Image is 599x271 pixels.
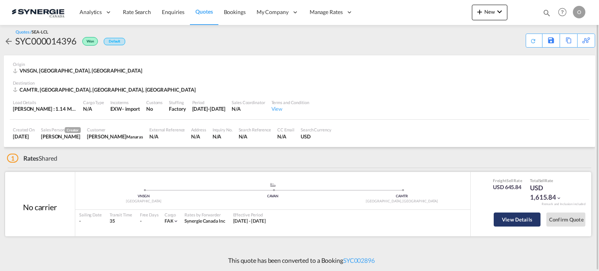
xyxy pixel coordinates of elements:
[140,218,142,225] div: -
[239,133,271,140] div: N/A
[4,37,13,46] md-icon: icon-arrow-left
[493,183,522,191] div: USD 645.84
[79,218,102,225] div: -
[542,34,560,47] div: Save As Template
[213,127,232,133] div: Inquiry No.
[337,199,466,204] div: [GEOGRAPHIC_DATA], [GEOGRAPHIC_DATA]
[13,105,77,112] div: [PERSON_NAME] : 1.14 MT | Volumetric Wt : 5.62 CBM | Chargeable Wt : 5.62 W/M
[192,99,226,105] div: Period
[184,218,225,224] span: Synergie Canada Inc
[110,99,140,105] div: Incoterms
[13,127,35,133] div: Created On
[110,105,122,112] div: EXW
[475,7,484,16] md-icon: icon-plus 400-fg
[343,257,375,264] a: SYC002896
[23,154,39,162] span: Rates
[162,9,184,15] span: Enquiries
[195,8,213,15] span: Quotes
[87,39,96,46] span: Won
[556,195,562,201] md-icon: icon-chevron-down
[271,99,309,105] div: Terms and Condition
[165,218,174,224] span: FAK
[507,178,513,183] span: Sell
[337,194,466,199] div: CAMTR
[80,8,102,16] span: Analytics
[542,9,551,17] md-icon: icon-magnify
[79,194,208,199] div: VNSGN
[493,178,522,183] div: Freight Rate
[494,213,541,227] button: View Details
[122,105,140,112] div: - import
[7,154,57,163] div: Shared
[165,212,179,218] div: Cargo
[191,127,206,133] div: Address
[13,133,35,140] div: 28 Aug 2025
[104,38,125,45] div: Default
[277,127,294,133] div: CC Email
[149,133,185,140] div: N/A
[277,133,294,140] div: N/A
[79,199,208,204] div: [GEOGRAPHIC_DATA]
[65,127,81,133] span: Creator
[257,8,289,16] span: My Company
[15,35,76,47] div: SYC000014396
[224,256,375,265] p: This quote has been converted to a Booking
[13,86,198,93] div: CAMTR, Montreal, QC, Americas
[41,133,81,140] div: Pablo Gomez Saldarriaga
[7,154,18,163] span: 1
[13,99,77,105] div: Load Details
[184,212,225,218] div: Rates by Forwarder
[573,6,585,18] div: O
[12,4,64,21] img: 1f56c880d42311ef80fc7dca854c8e59.png
[83,99,104,105] div: Cargo Type
[173,218,179,224] md-icon: icon-chevron-down
[475,9,504,15] span: New
[301,127,331,133] div: Search Currency
[224,9,246,15] span: Bookings
[146,105,163,112] div: No
[184,218,225,225] div: Synergie Canada Inc
[239,127,271,133] div: Search Reference
[530,34,538,44] div: Quote PDF is not available at this time
[140,212,159,218] div: Free Days
[232,99,265,105] div: Sales Coordinator
[169,105,186,112] div: Factory Stuffing
[146,99,163,105] div: Customs
[530,178,569,183] div: Total Rate
[546,213,585,227] button: Confirm Quote
[536,202,591,206] div: Remark and Inclusion included
[79,212,102,218] div: Sailing Date
[16,29,48,35] div: Quotes /SEA-LCL
[530,37,537,44] md-icon: icon-refresh
[13,67,144,74] div: VNSGN, Ho Chi Minh City, Europe
[76,35,100,47] div: Won
[13,80,586,86] div: Destination
[126,134,143,139] span: Manaras
[41,127,81,133] div: Sales Person
[19,67,142,74] span: VNSGN, [GEOGRAPHIC_DATA], [GEOGRAPHIC_DATA]
[232,105,265,112] div: N/A
[4,35,15,47] div: icon-arrow-left
[271,105,309,112] div: View
[149,127,185,133] div: External Reference
[472,5,507,20] button: icon-plus 400-fgNewicon-chevron-down
[530,183,569,202] div: USD 1,615.84
[268,183,278,187] md-icon: assets/icons/custom/ship-fill.svg
[123,9,151,15] span: Rate Search
[556,5,573,19] div: Help
[233,218,266,225] div: 06 Aug 2025 - 27 Sep 2025
[208,194,337,199] div: CAVAN
[310,8,343,16] span: Manage Rates
[169,99,186,105] div: Stuffing
[13,61,586,67] div: Origin
[556,5,569,19] span: Help
[233,218,266,224] span: [DATE] - [DATE]
[110,218,132,225] div: 35
[301,133,331,140] div: USD
[539,178,545,183] span: Sell
[191,133,206,140] div: N/A
[213,133,232,140] div: N/A
[233,212,266,218] div: Effective Period
[192,105,226,112] div: 14 Sep 2025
